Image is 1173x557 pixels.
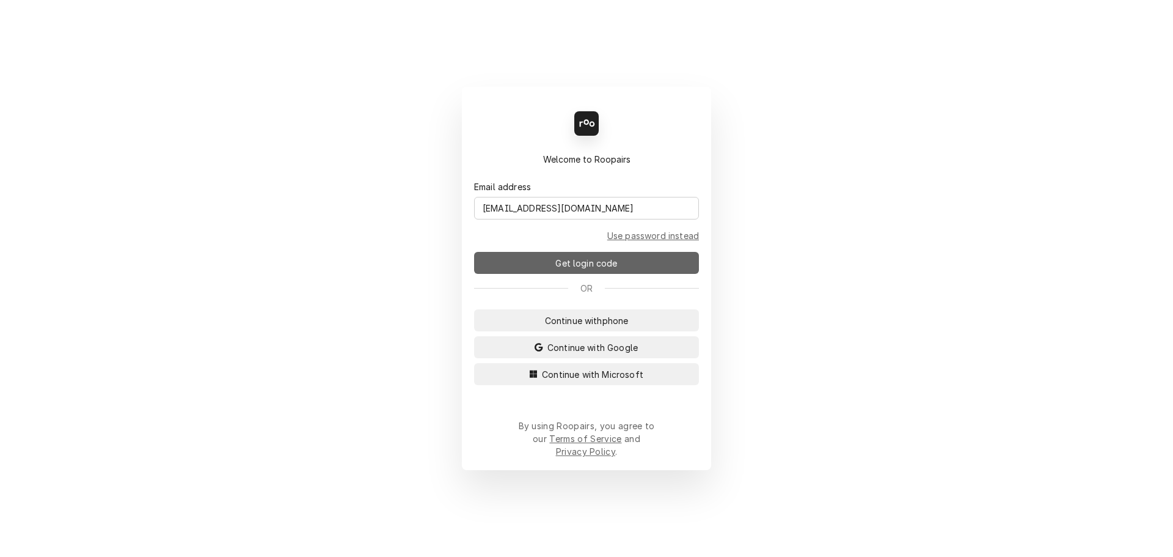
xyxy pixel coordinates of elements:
a: Go to Email and password form [607,229,699,242]
button: Continue with Google [474,336,699,358]
span: Continue with Microsoft [539,368,646,381]
button: Continue with Microsoft [474,363,699,385]
input: email@mail.com [474,197,699,219]
span: Continue with phone [543,314,631,327]
a: Privacy Policy [556,446,615,457]
span: Get login code [553,257,619,270]
button: Get login code [474,252,699,274]
div: Or [474,282,699,295]
div: Welcome to Roopairs [474,153,699,166]
label: Email address [474,180,531,193]
button: Continue withphone [474,309,699,331]
div: By using Roopairs, you agree to our and . [518,419,655,458]
span: Continue with Google [545,341,640,354]
a: Terms of Service [549,433,621,444]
